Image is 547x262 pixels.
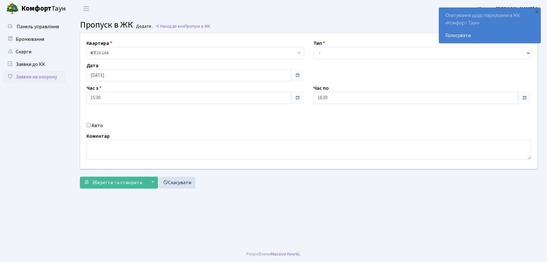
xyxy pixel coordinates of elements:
[87,40,112,47] label: Квартира
[159,177,195,189] a: Скасувати
[91,50,96,56] b: КТ
[185,23,210,29] span: Пропуск в ЖК
[21,3,66,14] span: Таун
[3,45,66,58] a: Скарги
[80,177,146,189] button: Зберегти та створити
[78,3,94,14] button: Переключити навігацію
[87,47,304,59] span: <b>КТ</b>&nbsp;&nbsp;&nbsp;&nbsp;10-164
[156,23,210,29] a: Назад до всіхПропуск в ЖК
[534,8,540,15] div: ×
[313,84,329,92] label: Час по
[478,5,539,12] b: Цитрус [PERSON_NAME] А.
[21,3,51,13] b: Комфорт
[6,3,19,15] img: logo.png
[92,179,142,186] span: Зберегти та створити
[3,71,66,83] a: Заявки на охорону
[313,40,325,47] label: Тип
[3,58,66,71] a: Заявки до КК
[92,122,103,129] label: Авто
[17,23,59,30] span: Панель управління
[3,33,66,45] a: Бронювання
[87,132,110,140] label: Коментар
[135,24,153,29] small: Додати .
[3,20,66,33] a: Панель управління
[478,5,539,13] a: Цитрус [PERSON_NAME] А.
[439,8,540,43] div: Опитування щодо паркування в ЖК «Комфорт Таун»
[80,19,133,31] span: Пропуск в ЖК
[271,251,300,257] a: Massive Kinetic
[87,62,98,69] label: Дата
[87,84,102,92] label: Час з
[445,32,534,39] a: Голосувати
[246,251,301,258] div: Розроблено .
[91,50,296,56] span: <b>КТ</b>&nbsp;&nbsp;&nbsp;&nbsp;10-164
